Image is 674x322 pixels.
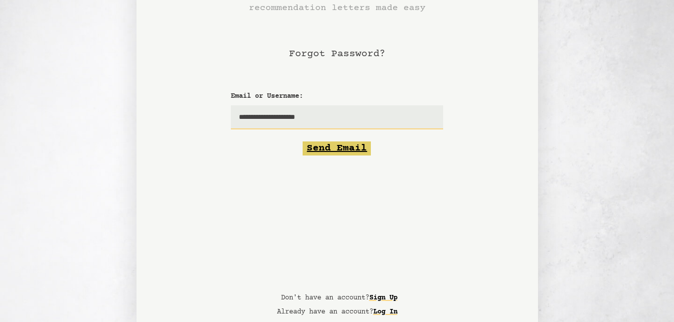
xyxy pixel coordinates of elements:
p: Don't have an account? [281,293,397,303]
h3: recommendation letters made easy [249,1,426,15]
h1: Forgot Password? [289,15,385,71]
label: Email or Username: [231,91,443,101]
button: Send Email [303,141,371,155]
a: Sign Up [369,290,397,306]
p: Already have an account? [277,307,397,317]
a: Log In [373,304,397,320]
